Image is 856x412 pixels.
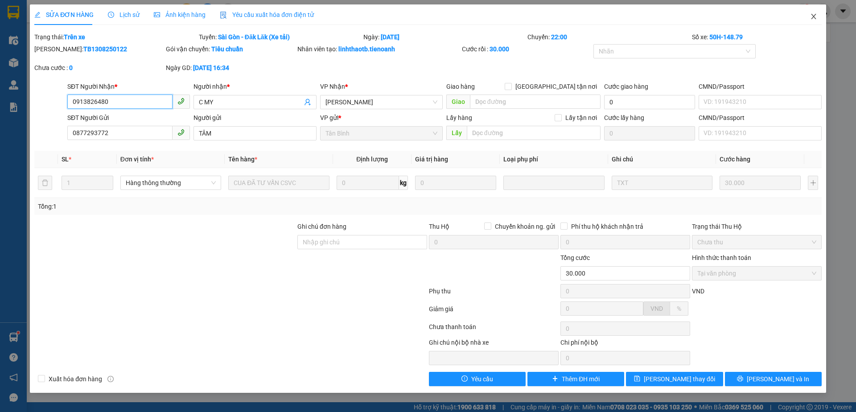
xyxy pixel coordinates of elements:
label: Cước giao hàng [604,83,648,90]
span: Xuất hóa đơn hàng [45,374,106,384]
b: 0 [69,64,73,71]
div: Ngày GD: [166,63,296,73]
span: * Chi tiết quy định chính sách vận chuyển, [GEOGRAPHIC_DATA] tại: [3,16,99,28]
span: Tổng cước [560,254,590,261]
div: Phụ thu [428,286,560,302]
span: info-circle [107,376,114,382]
span: Chuyển khoản ng. gửi [491,222,559,231]
span: save [634,375,640,383]
div: Người gửi [193,113,316,123]
div: Số xe: [691,32,823,42]
div: Ngày: [362,32,527,42]
input: VD: Bàn, Ghế [228,176,329,190]
span: phone [177,98,185,105]
img: icon [220,12,227,19]
span: Thêm ĐH mới [562,374,600,384]
span: Hàng thông thường [126,176,216,190]
span: Lấy [446,126,467,140]
span: Định lượng [356,156,388,163]
span: Tân Bình [325,127,437,140]
span: Lịch sử [108,11,140,18]
button: plus [808,176,818,190]
span: Cước hàng [720,156,750,163]
span: Đơn vị tính [120,156,154,163]
span: picture [154,12,160,18]
span: Lấy tận nơi [562,113,601,123]
span: Ảnh kiện hàng [154,11,206,18]
b: 30.000 [490,45,509,53]
span: Cư Kuin [325,95,437,109]
span: [URL][DOMAIN_NAME] [3,29,55,35]
span: Yêu cầu [471,374,493,384]
button: save[PERSON_NAME] thay đổi [626,372,723,386]
strong: Tổng đài hỗ trợ: 1900.5070 [22,44,112,51]
span: Tên hàng [228,156,257,163]
div: Gói vận chuyển: [166,44,296,54]
button: Close [801,4,826,29]
span: [PERSON_NAME] thay đổi [644,374,715,384]
b: 50H-148.79 [709,33,743,41]
div: Ghi chú nội bộ nhà xe [429,338,559,351]
div: CMND/Passport [699,113,821,123]
b: [DATE] [381,33,399,41]
div: SĐT Người Nhận [67,82,190,91]
b: TB1308250122 [83,45,127,53]
span: - Thời gian nhận hàng và gửi hàng từ 07h-21h hằng ngày. [3,4,119,15]
span: Giao hàng [446,83,475,90]
span: plus [552,375,558,383]
input: Cước lấy hàng [604,126,695,140]
input: 0 [415,176,496,190]
span: phone [177,129,185,136]
span: edit [34,12,41,18]
div: Chuyến: [527,32,691,42]
div: SĐT Người Gửi [67,113,190,123]
input: Ghi Chú [612,176,712,190]
span: close [810,13,817,20]
span: Chưa thu [697,235,816,249]
span: Tại văn phòng [697,267,816,280]
span: kg [399,176,408,190]
b: 22:00 [551,33,567,41]
span: Phí thu hộ khách nhận trả [568,222,647,231]
button: delete [38,176,52,190]
div: Giảm giá [428,304,560,320]
div: Tổng: 1 [38,202,330,211]
div: Chi phí nội bộ [560,338,690,351]
b: Tiêu chuẩn [211,45,243,53]
input: Dọc đường [467,126,601,140]
div: Trạng thái Thu Hộ [692,222,822,231]
input: Ghi chú đơn hàng [297,235,427,249]
label: Cước lấy hàng [604,114,644,121]
input: 0 [720,176,801,190]
div: Nhân viên tạo: [297,44,460,54]
b: Sài Gòn - Đăk Lăk (Xe tải) [218,33,290,41]
span: clock-circle [108,12,114,18]
div: Chưa cước : [34,63,164,73]
div: Người nhận [193,82,316,91]
span: [GEOGRAPHIC_DATA] tận nơi [512,82,601,91]
div: Chưa thanh toán [428,322,560,338]
span: Giao [446,95,470,109]
button: printer[PERSON_NAME] và In [725,372,822,386]
span: Giá trị hàng [415,156,448,163]
strong: * Tra cứu đơn hàng online tại: [URL][DOMAIN_NAME] [3,36,123,41]
b: Trên xe [64,33,85,41]
button: exclamation-circleYêu cầu [429,372,526,386]
span: SỬA ĐƠN HÀNG [34,11,94,18]
span: user-add [304,99,311,106]
div: Trạng thái: [33,32,198,42]
div: Cước rồi : [462,44,592,54]
div: Tuyến: [198,32,362,42]
th: Ghi chú [608,151,716,168]
div: [PERSON_NAME]: [34,44,164,54]
span: Lấy hàng [446,114,472,121]
span: VND [650,305,663,312]
button: plusThêm ĐH mới [527,372,624,386]
span: Thu Hộ [429,223,449,230]
span: % [677,305,681,312]
label: Hình thức thanh toán [692,254,751,261]
b: [DATE] 16:34 [193,64,229,71]
div: CMND/Passport [699,82,821,91]
span: VND [692,288,704,295]
input: Cước giao hàng [604,95,695,109]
